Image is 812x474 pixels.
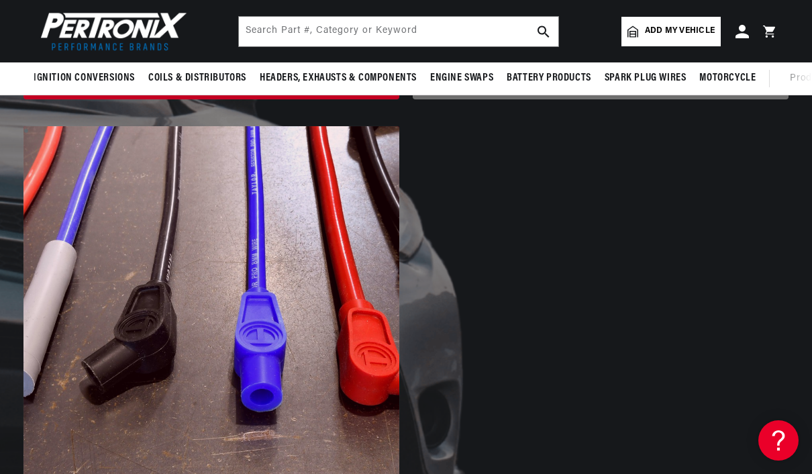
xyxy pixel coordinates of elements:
[142,62,253,94] summary: Coils & Distributors
[699,71,756,85] span: Motorcycle
[529,17,558,46] button: search button
[605,71,687,85] span: Spark Plug Wires
[507,71,591,85] span: Battery Products
[500,62,598,94] summary: Battery Products
[34,8,188,54] img: Pertronix
[260,71,417,85] span: Headers, Exhausts & Components
[430,71,493,85] span: Engine Swaps
[645,25,715,38] span: Add my vehicle
[621,17,721,46] a: Add my vehicle
[239,17,558,46] input: Search Part #, Category or Keyword
[253,62,423,94] summary: Headers, Exhausts & Components
[148,71,246,85] span: Coils & Distributors
[34,71,135,85] span: Ignition Conversions
[693,62,762,94] summary: Motorcycle
[598,62,693,94] summary: Spark Plug Wires
[423,62,500,94] summary: Engine Swaps
[34,62,142,94] summary: Ignition Conversions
